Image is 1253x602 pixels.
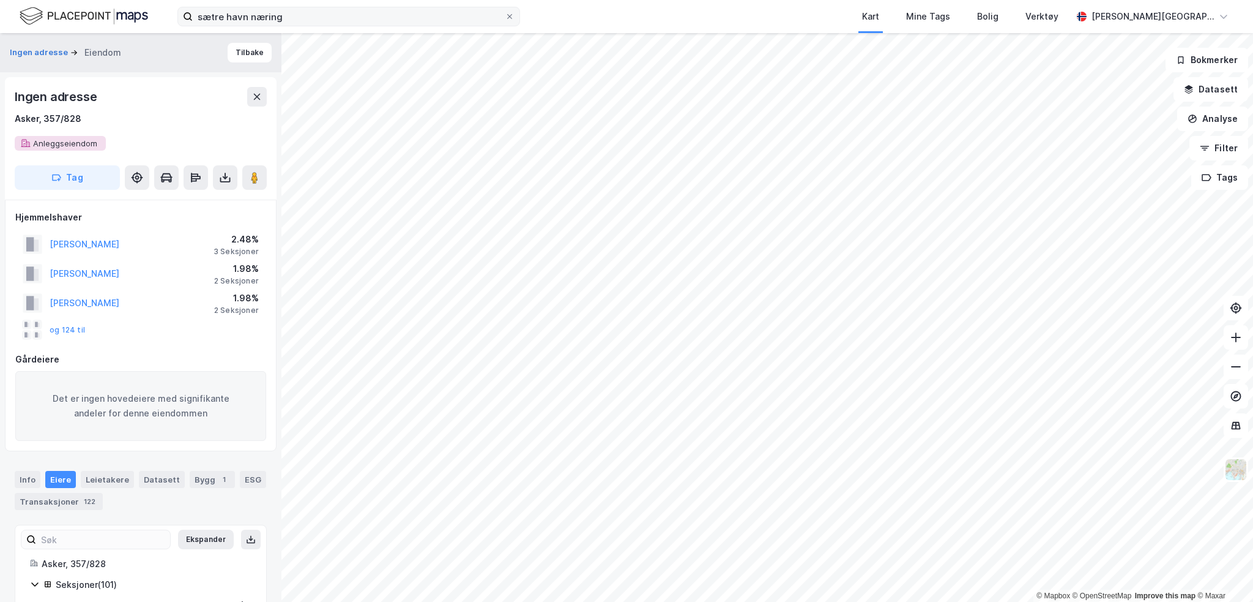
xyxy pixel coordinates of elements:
div: 1.98% [214,261,259,276]
div: Ingen adresse [15,87,99,107]
a: OpenStreetMap [1073,592,1132,600]
div: 122 [81,495,98,508]
a: Improve this map [1135,592,1195,600]
div: Asker, 357/828 [15,111,81,126]
button: Filter [1189,136,1248,160]
button: Tag [15,165,120,190]
div: 3 Seksjoner [214,247,259,257]
button: Tags [1191,165,1248,190]
div: Bolig [977,9,998,24]
div: Datasett [139,471,185,488]
div: Mine Tags [906,9,950,24]
button: Bokmerker [1166,48,1248,72]
img: logo.f888ab2527a4732fd821a326f86c7f29.svg [20,6,148,27]
div: Leietakere [81,471,134,488]
div: Kontrollprogram for chat [1192,543,1253,602]
div: 1.98% [214,291,259,306]
input: Søk på adresse, matrikkel, gårdeiere, leietakere eller personer [193,7,505,26]
img: Z [1224,458,1247,481]
button: Ingen adresse [10,47,70,59]
div: Seksjoner ( 101 ) [56,578,251,592]
input: Søk [36,530,170,549]
div: 2.48% [214,232,259,247]
div: Transaksjoner [15,493,103,510]
button: Datasett [1173,77,1248,102]
button: Ekspander [178,530,234,549]
div: Hjemmelshaver [15,210,266,225]
div: Info [15,471,40,488]
div: 2 Seksjoner [214,276,259,286]
div: Eiere [45,471,76,488]
div: Bygg [190,471,235,488]
div: [PERSON_NAME][GEOGRAPHIC_DATA] [1091,9,1214,24]
div: ESG [240,471,266,488]
div: Gårdeiere [15,352,266,367]
div: 2 Seksjoner [214,306,259,315]
iframe: Chat Widget [1192,543,1253,602]
a: Mapbox [1036,592,1070,600]
div: Det er ingen hovedeiere med signifikante andeler for denne eiendommen [15,371,266,441]
button: Tilbake [228,43,272,62]
div: Eiendom [84,45,121,60]
button: Analyse [1177,107,1248,131]
div: Kart [862,9,879,24]
div: Verktøy [1025,9,1058,24]
div: 1 [218,473,230,486]
div: Asker, 357/828 [42,557,251,571]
